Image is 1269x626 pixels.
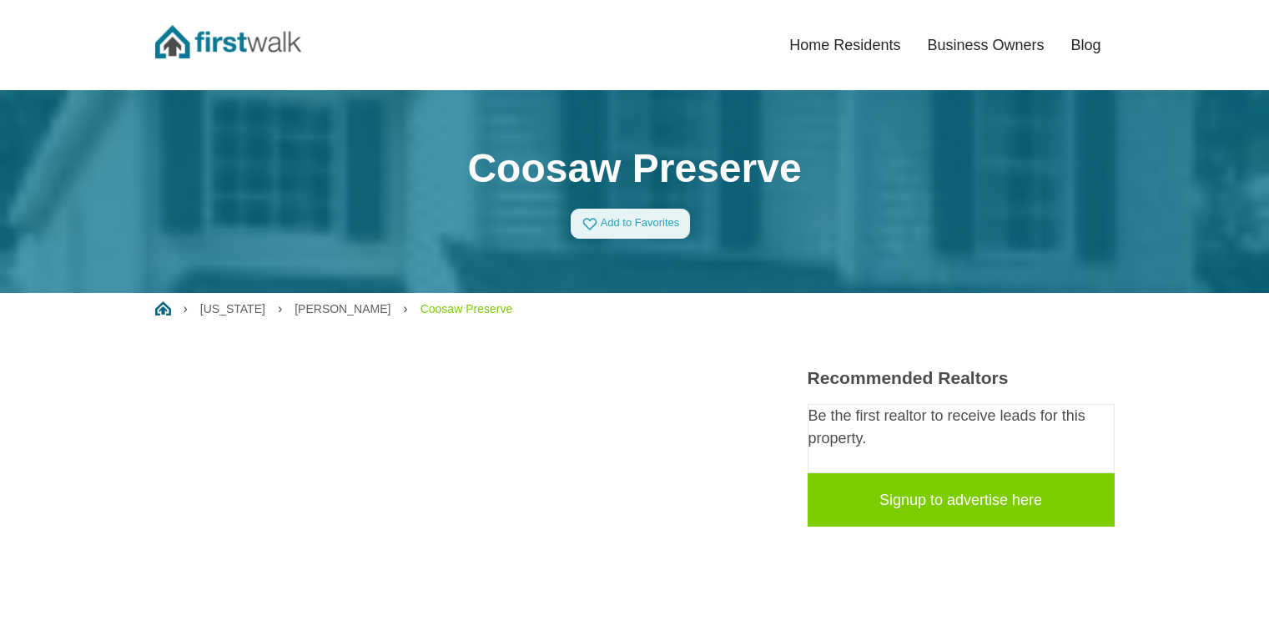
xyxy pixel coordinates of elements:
[571,209,691,239] a: Add to Favorites
[200,302,265,316] a: [US_STATE]
[914,27,1057,63] a: Business Owners
[808,405,1114,450] p: Be the first realtor to receive leads for this property.
[808,473,1115,527] a: Signup to advertise here
[601,217,680,230] span: Add to Favorites
[808,367,1115,388] h3: Recommended Realtors
[155,144,1115,193] h1: Coosaw Preserve
[295,302,390,316] a: [PERSON_NAME]
[155,25,301,58] img: FirstWalk
[1057,27,1114,63] a: Blog
[420,302,513,316] a: Coosaw Preserve
[776,27,914,63] a: Home Residents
